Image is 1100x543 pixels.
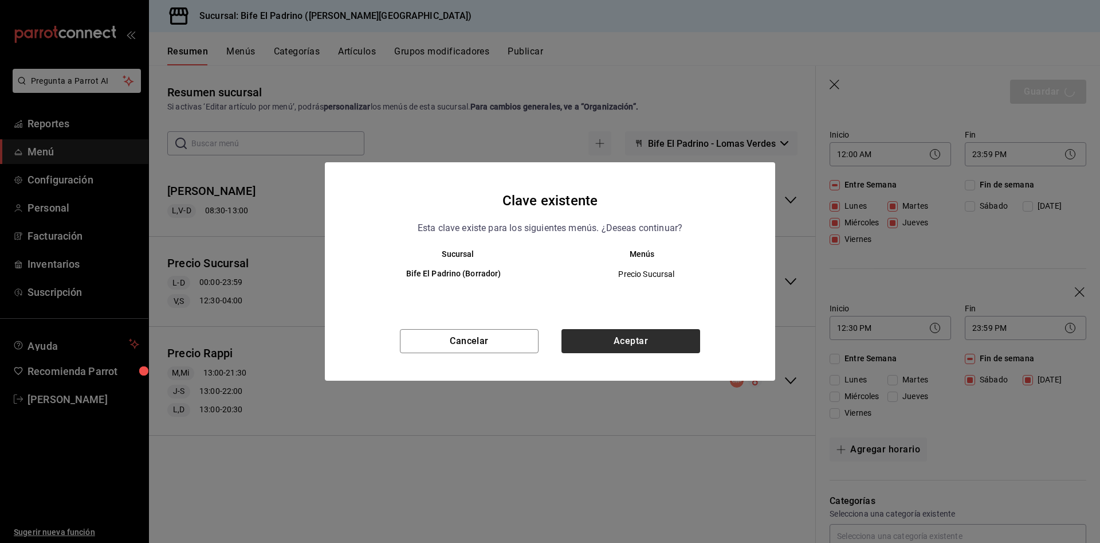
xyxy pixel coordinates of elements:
[400,329,539,353] button: Cancelar
[366,268,541,280] h6: Bife El Padrino (Borrador)
[418,221,682,236] p: Esta clave existe para los siguientes menús. ¿Deseas continuar?
[348,249,550,259] th: Sucursal
[561,329,700,353] button: Aceptar
[560,268,733,280] span: Precio Sucursal
[550,249,752,259] th: Menús
[502,190,598,212] h4: Clave existente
